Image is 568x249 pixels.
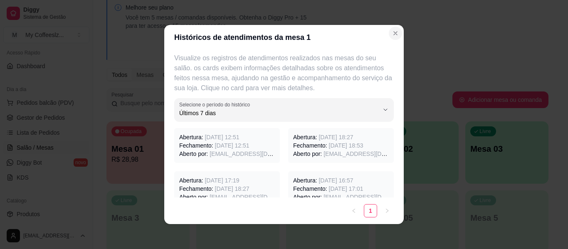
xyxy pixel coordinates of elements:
[293,150,389,158] p: Aberto por:
[364,204,377,217] li: 1
[380,204,394,217] li: Next Page
[210,150,308,157] span: [EMAIL_ADDRESS][DOMAIN_NAME]
[380,204,394,217] button: right
[351,208,356,213] span: left
[210,194,308,200] span: [EMAIL_ADDRESS][DOMAIN_NAME]
[174,98,394,121] button: Selecione o período do históricoÚltimos 7 dias
[179,193,275,201] p: Aberto por:
[205,134,239,141] span: [DATE] 12:51
[385,208,390,213] span: right
[389,27,402,40] button: Close
[347,204,361,217] button: left
[179,176,275,185] p: Abertura:
[179,109,379,117] span: Últimos 7 dias
[364,205,377,217] a: 1
[179,133,275,141] p: Abertura:
[293,133,389,141] p: Abertura:
[179,150,275,158] p: Aberto por:
[179,101,253,108] label: Selecione o período do histórico
[319,134,353,141] span: [DATE] 18:27
[293,193,389,201] p: Aberto por:
[293,176,389,185] p: Abertura:
[205,177,239,184] span: [DATE] 17:19
[329,142,363,149] span: [DATE] 18:53
[179,185,275,193] p: Fechamento:
[329,185,363,192] span: [DATE] 17:01
[179,141,275,150] p: Fechamento:
[293,185,389,193] p: Fechamento:
[293,141,389,150] p: Fechamento:
[319,177,353,184] span: [DATE] 16:57
[164,25,404,50] header: Históricos de atendimentos da mesa 1
[347,204,361,217] li: Previous Page
[174,53,394,93] p: Visualize os registros de atendimentos realizados nas mesas do seu salão. os cards exibem informa...
[324,150,422,157] span: [EMAIL_ADDRESS][DOMAIN_NAME]
[324,194,422,200] span: [EMAIL_ADDRESS][DOMAIN_NAME]
[215,142,249,149] span: [DATE] 12:51
[215,185,249,192] span: [DATE] 18:27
